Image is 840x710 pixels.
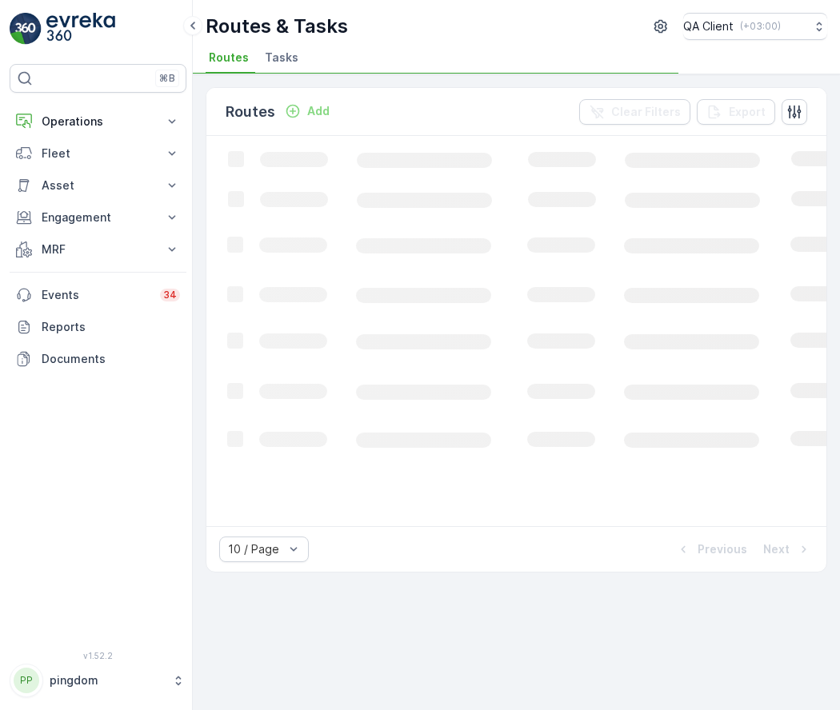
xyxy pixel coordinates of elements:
span: Tasks [265,50,298,66]
p: 34 [163,289,177,301]
img: logo_light-DOdMpM7g.png [46,13,115,45]
p: Fleet [42,146,154,162]
span: Routes [209,50,249,66]
p: Operations [42,114,154,130]
button: Next [762,540,814,559]
p: QA Client [683,18,734,34]
p: Next [763,541,790,557]
p: Add [307,103,330,119]
button: Fleet [10,138,186,170]
p: MRF [42,241,154,257]
p: Clear Filters [611,104,681,120]
p: ⌘B [159,72,175,85]
button: Engagement [10,201,186,233]
p: Routes & Tasks [206,14,348,39]
div: PP [14,668,39,693]
p: Previous [698,541,747,557]
p: Asset [42,177,154,193]
button: Export [697,99,775,125]
span: v 1.52.2 [10,651,186,660]
p: Events [42,287,150,303]
button: QA Client(+03:00) [683,13,827,40]
a: Events34 [10,279,186,311]
button: Clear Filters [579,99,690,125]
button: Operations [10,106,186,138]
p: Export [729,104,766,120]
button: Add [278,102,336,121]
p: Engagement [42,209,154,225]
p: Reports [42,319,180,335]
img: logo [10,13,42,45]
p: ( +03:00 ) [740,20,781,33]
p: Documents [42,351,180,367]
a: Documents [10,343,186,375]
a: Reports [10,311,186,343]
button: Asset [10,170,186,201]
button: Previous [674,540,749,559]
p: pingdom [50,672,164,688]
p: Routes [226,101,275,123]
button: PPpingdom [10,664,186,697]
button: MRF [10,233,186,265]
